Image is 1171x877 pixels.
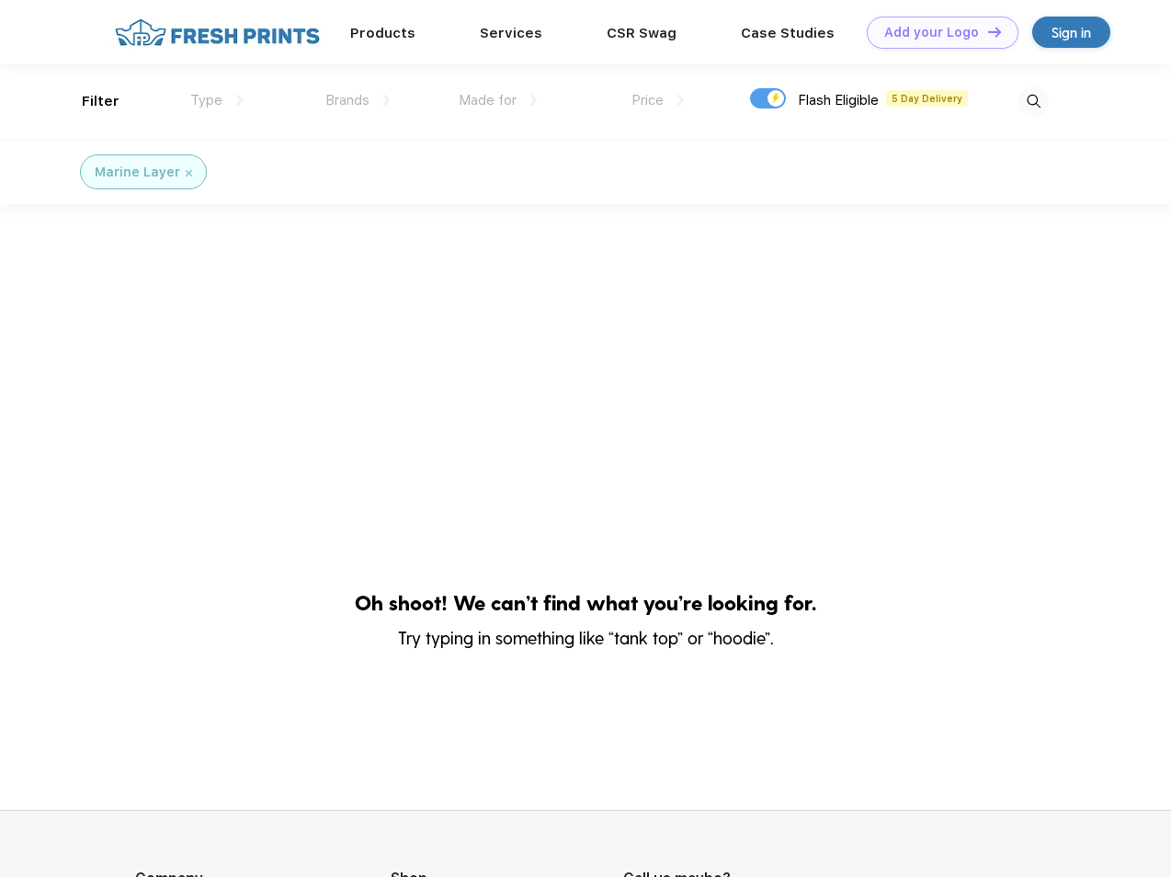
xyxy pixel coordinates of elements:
[886,90,968,107] span: 5 Day Delivery
[1018,86,1049,117] img: desktop_search.svg
[631,92,664,108] span: Price
[480,25,542,41] a: Services
[350,25,415,41] a: Products
[186,170,192,177] img: filter_cancel.svg
[677,95,684,106] img: dropdown.png
[988,27,1001,37] img: DT
[95,163,180,182] div: Marine Layer
[1052,22,1091,43] div: Sign in
[383,95,390,106] img: dropdown.png
[798,92,879,108] span: Flash Eligible
[607,25,676,41] a: CSR Swag
[1032,17,1110,48] a: Sign in
[530,95,537,106] img: dropdown.png
[82,91,119,112] div: Filter
[325,92,369,108] span: Brands
[236,95,243,106] img: dropdown.png
[459,92,517,108] span: Made for
[109,17,325,49] img: fo%20logo%202.webp
[884,25,979,40] div: Add your Logo
[190,92,222,108] span: Type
